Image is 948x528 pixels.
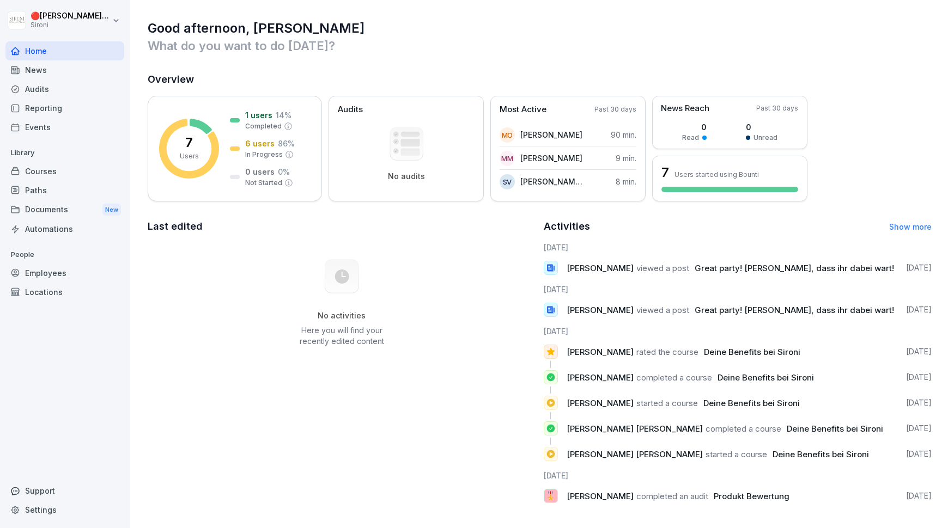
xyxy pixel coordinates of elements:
p: [DATE] [906,397,932,408]
span: [PERSON_NAME] [567,372,634,383]
p: [DATE] [906,490,932,501]
span: Deine Benefits bei Sironi [703,398,800,408]
p: 8 min. [616,176,636,187]
p: Completed [245,121,282,131]
p: 14 % [276,109,291,121]
a: Settings [5,500,124,519]
p: 🎖️ [545,488,556,504]
span: Great party! [PERSON_NAME], dass ihr dabei wart! [695,305,894,315]
h2: Overview [148,72,932,87]
span: viewed a post [636,305,689,315]
span: [PERSON_NAME] [567,398,634,408]
span: [PERSON_NAME] [567,347,634,357]
h6: [DATE] [544,470,932,481]
p: [PERSON_NAME] [PERSON_NAME] [520,176,583,187]
a: News [5,60,124,79]
span: Great party! [PERSON_NAME], dass ihr dabei wart! [695,263,894,273]
p: [DATE] [906,423,932,434]
div: MM [500,151,515,166]
div: MO [500,127,515,143]
p: [DATE] [906,262,932,273]
a: Employees [5,263,124,283]
span: Produkt Bewertung [714,491,789,501]
p: 90 min. [611,129,636,140]
a: Audits [5,79,124,99]
p: People [5,246,124,263]
h6: [DATE] [544,326,932,337]
p: Library [5,144,124,162]
span: [PERSON_NAME] [PERSON_NAME] [567,423,703,434]
span: [PERSON_NAME] [567,305,634,315]
p: 0 % [278,166,290,177]
p: News Reach [661,102,709,115]
p: 0 [746,121,777,133]
p: 1 users [245,109,272,121]
p: 🔴 [PERSON_NAME] Lo Vecchio [31,11,110,21]
a: Home [5,41,124,60]
h3: 7 [661,163,669,182]
div: Documents [5,200,124,220]
p: Sironi [31,21,110,29]
p: [DATE] [906,449,932,459]
p: [DATE] [906,372,932,383]
p: Users started using Bounti [674,170,759,179]
h2: Activities [544,219,590,234]
p: Here you will find your recently edited content [287,325,397,347]
span: [PERSON_NAME] [567,491,634,501]
span: rated the course [636,347,698,357]
p: Past 30 days [594,105,636,114]
h2: Last edited [148,219,536,234]
p: 86 % [278,138,295,149]
h6: [DATE] [544,284,932,295]
span: completed an audit [636,491,708,501]
div: Support [5,481,124,500]
p: Most Active [500,103,546,116]
a: Events [5,118,124,137]
p: Users [180,151,199,161]
span: Deine Benefits bei Sironi [718,372,814,383]
p: 0 [682,121,707,133]
span: completed a course [706,423,781,434]
span: completed a course [636,372,712,383]
p: No audits [388,171,425,181]
span: [PERSON_NAME] [567,263,634,273]
h5: No activities [287,311,397,321]
span: Deine Benefits bei Sironi [704,347,800,357]
span: Deine Benefits bei Sironi [787,423,883,434]
p: What do you want to do [DATE]? [148,37,932,54]
p: [DATE] [906,346,932,357]
span: viewed a post [636,263,689,273]
div: New [102,204,121,216]
p: 7 [185,136,193,149]
p: Audits [338,103,363,116]
a: Reporting [5,99,124,118]
h1: Good afternoon, [PERSON_NAME] [148,20,932,37]
p: [PERSON_NAME] [520,129,582,140]
span: Deine Benefits bei Sironi [773,449,869,459]
p: Not Started [245,178,282,188]
p: [PERSON_NAME] [520,152,582,164]
a: Courses [5,162,124,181]
p: 9 min. [616,152,636,164]
a: Show more [889,222,932,231]
div: Paths [5,181,124,200]
p: Unread [753,133,777,143]
p: Read [682,133,699,143]
p: Past 30 days [756,103,798,113]
a: Automations [5,219,124,238]
p: In Progress [245,150,283,159]
span: [PERSON_NAME] [PERSON_NAME] [567,449,703,459]
span: started a course [636,398,698,408]
a: Locations [5,283,124,302]
div: SV [500,174,515,189]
